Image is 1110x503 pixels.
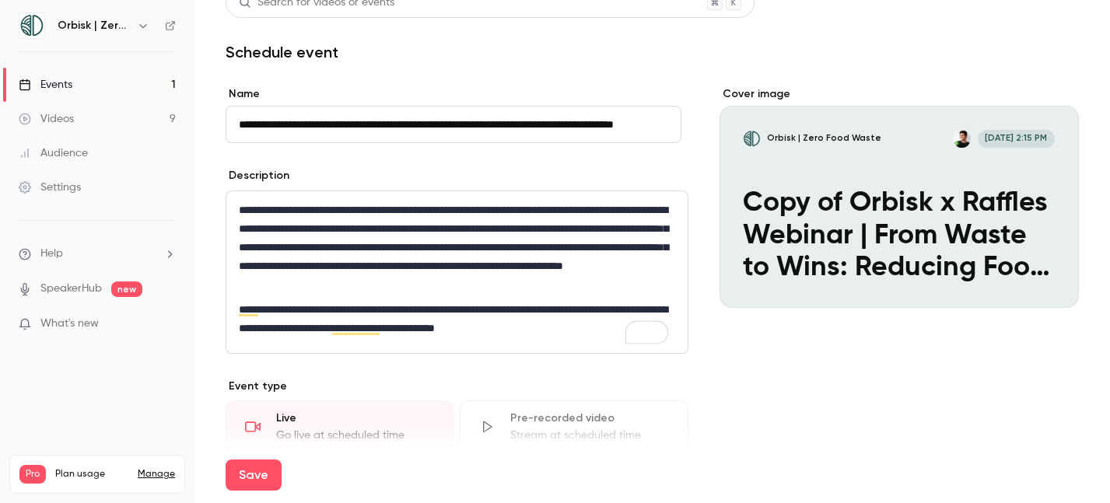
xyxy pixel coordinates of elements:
div: Live [276,410,434,426]
section: Cover image [720,86,1079,308]
span: Pro [19,465,46,484]
span: What's new [40,316,99,332]
div: editor [226,191,688,353]
p: Event type [226,379,688,394]
div: Pre-recorded videoStream at scheduled time [460,400,688,453]
div: Audience [19,145,88,161]
label: Name [226,86,688,102]
button: Save [226,459,282,491]
div: Events [19,77,72,93]
div: To enrich screen reader interactions, please activate Accessibility in Grammarly extension settings [226,191,688,353]
label: Cover image [720,86,1079,102]
div: Settings [19,180,81,195]
span: new [111,281,142,297]
label: Description [226,168,289,183]
a: SpeakerHub [40,281,102,297]
div: Pre-recorded video [510,410,668,426]
div: LiveGo live at scheduled time [226,400,453,453]
div: Videos [19,111,74,127]
span: Help [40,246,63,262]
div: Stream at scheduled time [510,428,668,443]
h6: Orbisk | Zero Food Waste [58,18,131,33]
section: description [226,190,688,354]
iframe: Noticeable Trigger [157,317,176,331]
img: Orbisk | Zero Food Waste [19,13,44,38]
span: Plan usage [55,468,128,480]
div: Go live at scheduled time [276,428,434,443]
a: Manage [138,468,175,480]
li: help-dropdown-opener [19,246,176,262]
h1: Schedule event [226,43,1079,61]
